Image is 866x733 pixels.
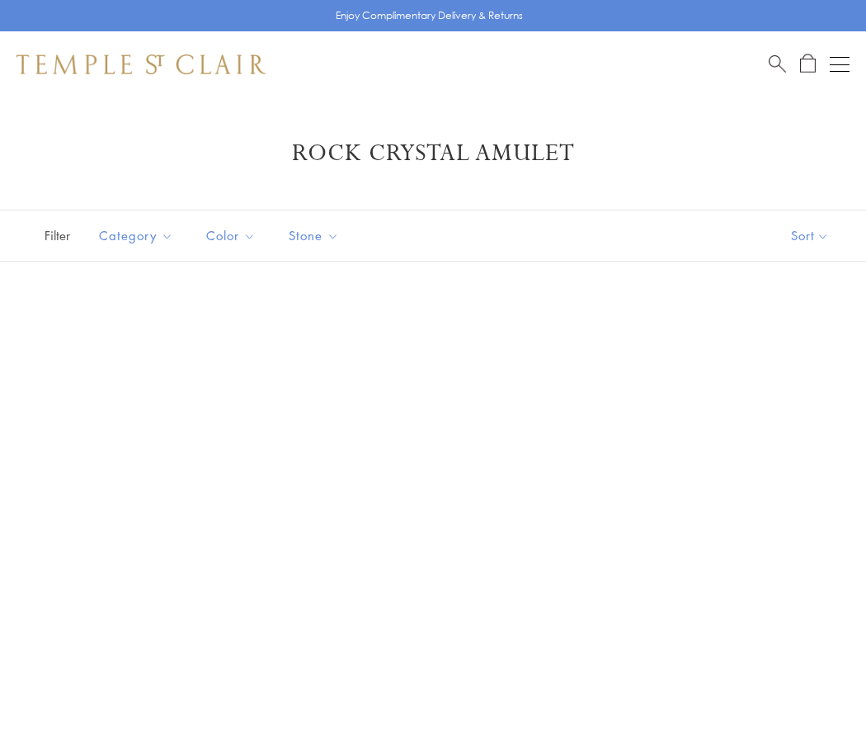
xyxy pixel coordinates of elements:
[198,225,268,246] span: Color
[336,7,523,24] p: Enjoy Complimentary Delivery & Returns
[41,139,825,168] h1: Rock Crystal Amulet
[91,225,186,246] span: Category
[276,217,351,254] button: Stone
[754,210,866,261] button: Show sort by
[800,54,816,74] a: Open Shopping Bag
[16,54,266,74] img: Temple St. Clair
[769,54,786,74] a: Search
[87,217,186,254] button: Category
[194,217,268,254] button: Color
[280,225,351,246] span: Stone
[830,54,850,74] button: Open navigation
